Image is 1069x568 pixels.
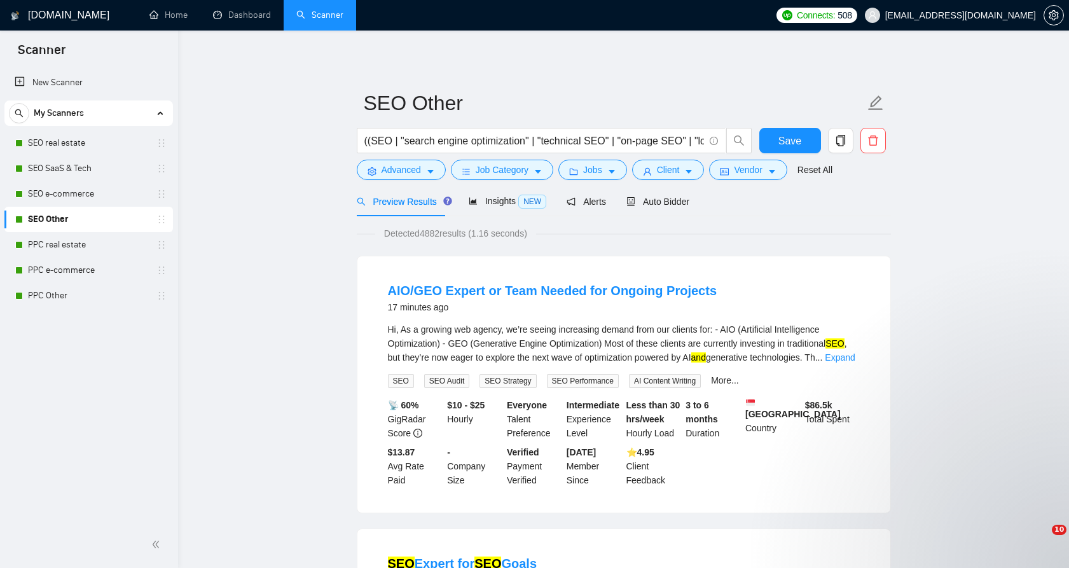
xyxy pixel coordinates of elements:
[156,163,167,174] span: holder
[442,195,453,207] div: Tooltip anchor
[357,197,448,207] span: Preview Results
[424,374,469,388] span: SEO Audit
[9,103,29,123] button: search
[1044,10,1064,20] a: setting
[626,400,680,424] b: Less than 30 hrs/week
[445,398,504,440] div: Hourly
[28,258,149,283] a: PPC e-commerce
[388,374,414,388] span: SEO
[643,167,652,176] span: user
[727,135,751,146] span: search
[686,400,718,424] b: 3 to 6 months
[815,352,823,363] span: ...
[624,398,684,440] div: Hourly Load
[388,447,415,457] b: $13.87
[8,41,76,67] span: Scanner
[534,167,542,176] span: caret-down
[684,167,693,176] span: caret-down
[15,70,163,95] a: New Scanner
[564,445,624,487] div: Member Since
[28,207,149,232] a: SEO Other
[867,95,884,111] span: edit
[357,160,446,180] button: settingAdvancedcaret-down
[447,447,450,457] b: -
[778,133,801,149] span: Save
[462,167,471,176] span: bars
[375,226,536,240] span: Detected 4882 results (1.16 seconds)
[759,128,821,153] button: Save
[567,447,596,457] b: [DATE]
[507,400,547,410] b: Everyone
[4,100,173,308] li: My Scanners
[825,338,845,349] mark: SEO
[782,10,792,20] img: upwork-logo.png
[861,135,885,146] span: delete
[28,156,149,181] a: SEO SaaS & Tech
[803,398,862,440] div: Total Spent
[469,197,478,205] span: area-chart
[382,163,421,177] span: Advanced
[626,197,635,206] span: robot
[445,445,504,487] div: Company Size
[838,8,852,22] span: 508
[797,8,835,22] span: Connects:
[1044,5,1064,25] button: setting
[567,197,576,206] span: notification
[213,10,271,20] a: dashboardDashboard
[710,137,718,145] span: info-circle
[626,197,689,207] span: Auto Bidder
[388,300,717,315] div: 17 minutes ago
[624,445,684,487] div: Client Feedback
[825,352,855,363] a: Expand
[691,352,706,363] mark: and
[711,375,739,385] a: More...
[518,195,546,209] span: NEW
[1026,525,1056,555] iframe: Intercom live chat
[28,181,149,207] a: SEO e-commerce
[156,265,167,275] span: holder
[626,447,654,457] b: ⭐️ 4.95
[451,160,553,180] button: barsJob Categorycaret-down
[746,398,755,407] img: 🇸🇬
[1052,525,1066,535] span: 10
[11,6,20,26] img: logo
[385,398,445,440] div: GigRadar Score
[34,100,84,126] span: My Scanners
[28,283,149,308] a: PPC Other
[364,87,865,119] input: Scanner name...
[583,163,602,177] span: Jobs
[868,11,877,20] span: user
[743,398,803,440] div: Country
[607,167,616,176] span: caret-down
[385,445,445,487] div: Avg Rate Paid
[426,167,435,176] span: caret-down
[388,400,419,410] b: 📡 60%
[558,160,627,180] button: folderJobscaret-down
[860,128,886,153] button: delete
[829,135,853,146] span: copy
[567,400,619,410] b: Intermediate
[547,374,619,388] span: SEO Performance
[632,160,705,180] button: userClientcaret-down
[368,167,376,176] span: setting
[156,189,167,199] span: holder
[156,240,167,250] span: holder
[479,374,536,388] span: SEO Strategy
[720,167,729,176] span: idcard
[28,232,149,258] a: PPC real estate
[828,128,853,153] button: copy
[657,163,680,177] span: Client
[10,109,29,118] span: search
[357,197,366,206] span: search
[413,429,422,438] span: info-circle
[768,167,776,176] span: caret-down
[805,400,832,410] b: $ 86.5k
[734,163,762,177] span: Vendor
[726,128,752,153] button: search
[564,398,624,440] div: Experience Level
[629,374,701,388] span: AI Content Writing
[569,167,578,176] span: folder
[683,398,743,440] div: Duration
[156,291,167,301] span: holder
